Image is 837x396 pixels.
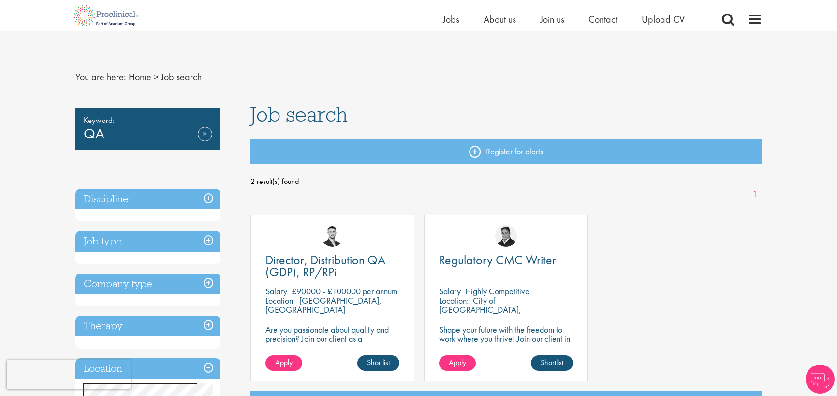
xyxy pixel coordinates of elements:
img: Chatbot [806,365,835,394]
h3: Location [75,358,220,379]
span: Apply [275,357,293,367]
span: Salary [265,286,287,297]
span: > [154,71,159,83]
a: Jobs [443,13,459,26]
a: breadcrumb link [129,71,151,83]
a: Director, Distribution QA (GDP), RP/RPi [265,254,399,278]
h3: Company type [75,274,220,294]
p: Shape your future with the freedom to work where you thrive! Join our client in this fully remote... [439,325,573,352]
a: Register for alerts [250,139,762,164]
span: Location: [439,295,469,306]
a: Shortlist [357,355,399,371]
p: City of [GEOGRAPHIC_DATA], [GEOGRAPHIC_DATA] [439,295,521,324]
h3: Discipline [75,189,220,210]
img: Joshua Godden [322,225,343,247]
h3: Therapy [75,316,220,336]
a: Shortlist [531,355,573,371]
a: Regulatory CMC Writer [439,254,573,266]
a: Contact [588,13,617,26]
a: Upload CV [642,13,685,26]
span: Salary [439,286,461,297]
span: Keyword: [84,113,212,127]
p: Highly Competitive [465,286,529,297]
span: Location: [265,295,295,306]
h3: Job type [75,231,220,252]
p: [GEOGRAPHIC_DATA], [GEOGRAPHIC_DATA] [265,295,382,315]
a: Remove [198,127,212,155]
a: Join us [540,13,564,26]
span: Job search [250,101,348,127]
p: £90000 - £100000 per annum [292,286,397,297]
img: Peter Duvall [495,225,517,247]
span: You are here: [75,71,126,83]
a: 1 [748,189,762,200]
span: Job search [161,71,202,83]
span: Director, Distribution QA (GDP), RP/RPi [265,252,385,280]
p: Are you passionate about quality and precision? Join our client as a Distribution Director and he... [265,325,399,362]
a: Apply [265,355,302,371]
span: 2 result(s) found [250,174,762,189]
span: Apply [449,357,466,367]
a: About us [484,13,516,26]
iframe: reCAPTCHA [7,360,131,389]
span: Regulatory CMC Writer [439,252,556,268]
a: Apply [439,355,476,371]
div: QA [75,108,220,150]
